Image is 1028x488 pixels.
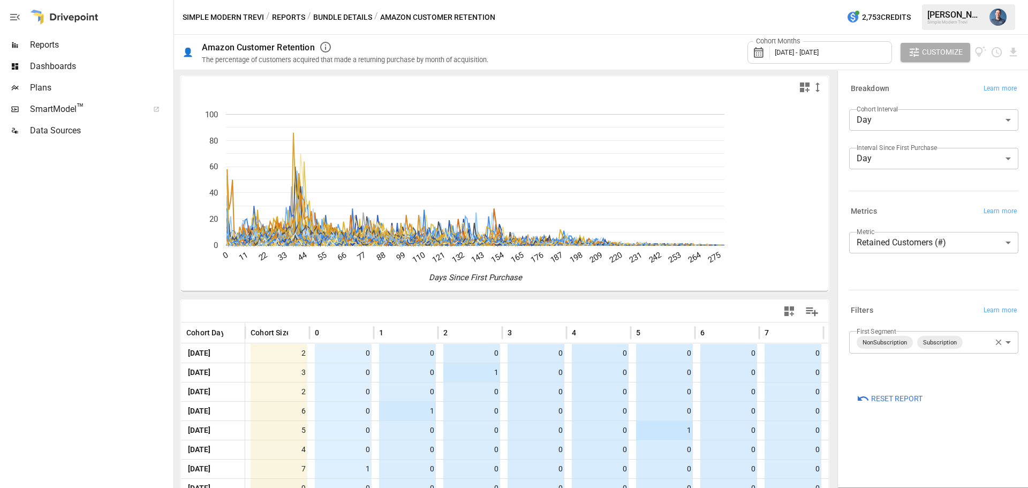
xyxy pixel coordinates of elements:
[572,460,629,478] span: 0
[901,43,970,62] button: Customize
[315,382,372,401] span: 0
[849,109,1018,131] div: Day
[849,148,1018,169] div: Day
[443,382,500,401] span: 0
[508,344,564,363] span: 0
[700,460,757,478] span: 0
[316,250,328,263] text: 55
[315,421,372,440] span: 0
[984,305,1017,316] span: Learn more
[842,7,915,27] button: 2,753Credits
[379,421,436,440] span: 0
[209,188,218,198] text: 40
[588,250,604,265] text: 209
[336,250,348,263] text: 66
[379,327,383,338] span: 1
[315,327,319,338] span: 0
[572,421,629,440] span: 0
[984,206,1017,217] span: Learn more
[315,402,372,421] span: 0
[927,10,983,20] div: [PERSON_NAME]
[529,250,545,265] text: 176
[257,250,269,263] text: 22
[641,325,656,340] button: Sort
[296,250,309,262] text: 44
[636,344,693,363] span: 0
[851,305,873,317] h6: Filters
[849,232,1018,253] div: Retained Customers (#)
[186,344,212,363] span: [DATE]
[508,460,564,478] span: 0
[251,344,307,363] span: 2
[30,60,171,73] span: Dashboards
[449,325,464,340] button: Sort
[251,363,307,382] span: 3
[183,47,193,57] div: 👤
[443,402,500,421] span: 0
[214,241,218,250] text: 0
[30,39,171,51] span: Reports
[989,9,1007,26] img: Mike Beckham
[186,460,212,478] span: [DATE]
[272,11,305,24] button: Reports
[628,250,644,265] text: 231
[857,104,898,114] label: Cohort Interval
[251,460,307,478] span: 7
[251,327,291,338] span: Cohort Size
[508,402,564,421] span: 0
[429,273,523,282] text: Days Since First Purchase
[572,327,576,338] span: 4
[991,46,1003,58] button: Schedule report
[572,402,629,421] span: 0
[508,440,564,459] span: 0
[379,382,436,401] span: 0
[307,11,311,24] div: /
[765,402,821,421] span: 0
[513,325,528,340] button: Sort
[765,344,821,363] span: 0
[983,2,1013,32] button: Mike Beckham
[636,382,693,401] span: 0
[430,250,447,265] text: 121
[411,250,427,265] text: 110
[753,36,803,46] label: Cohort Months
[700,440,757,459] span: 0
[706,325,721,340] button: Sort
[636,440,693,459] span: 0
[489,250,506,265] text: 154
[450,250,466,265] text: 132
[186,421,212,440] span: [DATE]
[251,440,307,459] span: 4
[30,103,141,116] span: SmartModel
[315,440,372,459] span: 0
[209,162,218,171] text: 60
[549,250,565,265] text: 187
[186,440,212,459] span: [DATE]
[224,325,239,340] button: Sort
[251,382,307,401] span: 2
[509,250,525,265] text: 165
[186,382,212,401] span: [DATE]
[202,56,488,64] div: The percentage of customers acquired that made a returning purchase by month of acquisition.
[851,83,889,95] h6: Breakdown
[770,325,785,340] button: Sort
[183,11,264,24] button: Simple Modern Trevi
[237,250,250,263] text: 11
[356,250,368,263] text: 77
[636,363,693,382] span: 0
[800,299,824,324] button: Manage Columns
[443,363,500,382] span: 1
[30,124,171,137] span: Data Sources
[221,250,230,261] text: 0
[379,344,436,363] span: 0
[700,382,757,401] span: 0
[700,402,757,421] span: 0
[379,402,436,421] span: 1
[765,327,769,338] span: 7
[313,11,372,24] button: Bundle Details
[443,440,500,459] span: 0
[181,98,820,291] svg: A chart.
[974,43,987,62] button: View documentation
